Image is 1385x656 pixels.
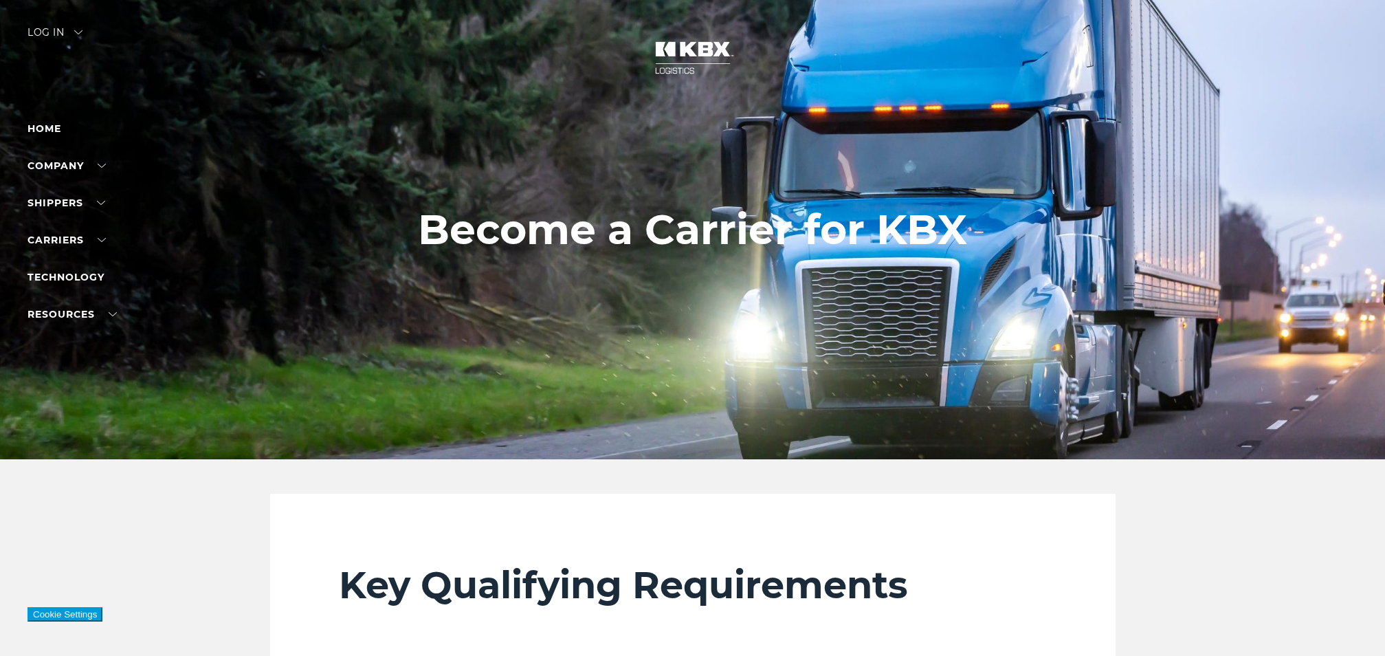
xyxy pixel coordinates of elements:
[27,160,106,172] a: Company
[339,562,1047,608] h2: Key Qualifying Requirements
[27,308,117,320] a: RESOURCES
[641,28,744,88] img: kbx logo
[74,30,82,34] img: arrow
[27,271,104,283] a: Technology
[27,234,106,246] a: Carriers
[418,206,967,253] h1: Become a Carrier for KBX
[27,28,82,47] div: Log in
[27,197,105,209] a: SHIPPERS
[27,607,102,622] button: Cookie Settings
[27,122,61,135] a: Home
